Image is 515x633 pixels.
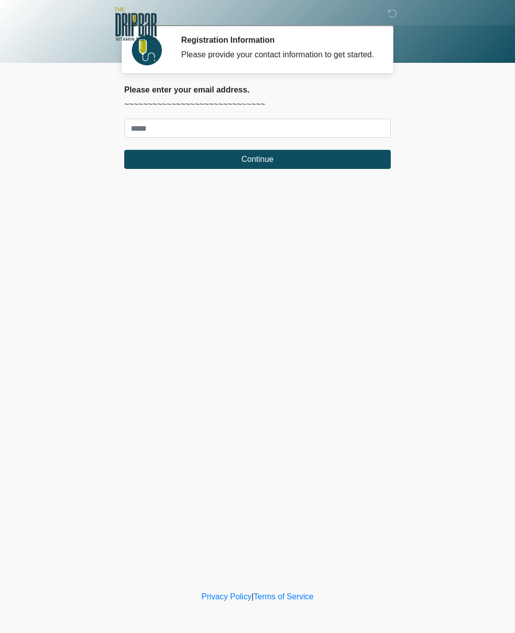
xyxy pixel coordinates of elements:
p: ~~~~~~~~~~~~~~~~~~~~~~~~~~~~~~ [124,99,391,111]
a: Terms of Service [253,592,313,601]
button: Continue [124,150,391,169]
div: Please provide your contact information to get started. [181,49,376,61]
h2: Please enter your email address. [124,85,391,95]
img: Agent Avatar [132,35,162,65]
img: The DRIPBaR - Alamo Ranch SATX Logo [114,8,157,41]
a: Privacy Policy [202,592,252,601]
a: | [251,592,253,601]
